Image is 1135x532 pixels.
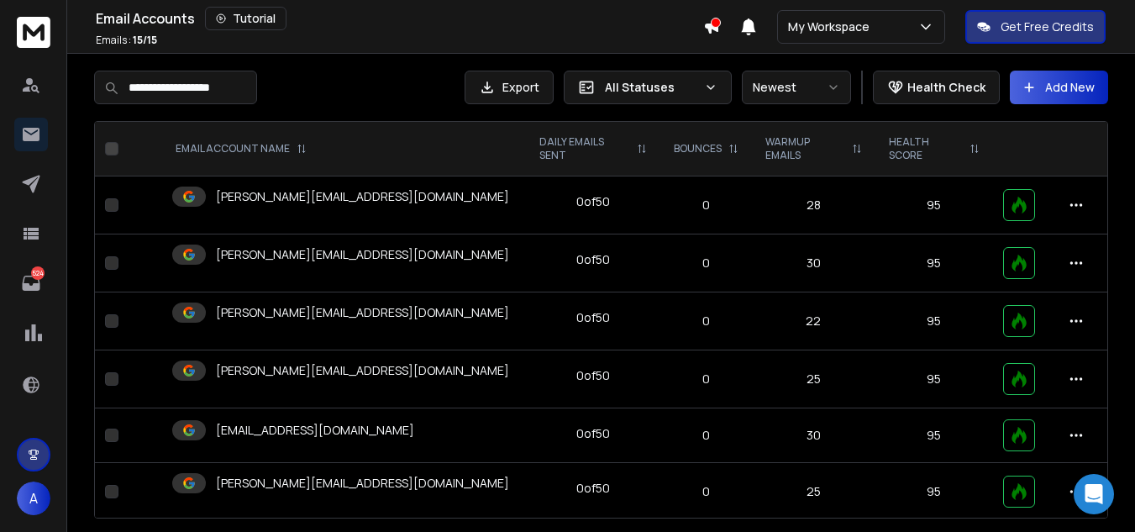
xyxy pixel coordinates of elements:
[670,197,742,213] p: 0
[31,266,45,280] p: 524
[576,367,610,384] div: 0 of 50
[765,135,845,162] p: WARMUP EMAILS
[875,292,993,350] td: 95
[670,427,742,444] p: 0
[875,408,993,463] td: 95
[216,475,509,492] p: [PERSON_NAME][EMAIL_ADDRESS][DOMAIN_NAME]
[965,10,1106,44] button: Get Free Credits
[752,463,875,521] td: 25
[133,33,157,47] span: 15 / 15
[875,176,993,234] td: 95
[674,142,722,155] p: BOUNCES
[875,350,993,408] td: 95
[605,79,697,96] p: All Statuses
[576,251,610,268] div: 0 of 50
[873,71,1000,104] button: Health Check
[216,422,414,439] p: [EMAIL_ADDRESS][DOMAIN_NAME]
[14,266,48,300] a: 524
[752,350,875,408] td: 25
[176,142,307,155] div: EMAIL ACCOUNT NAME
[576,193,610,210] div: 0 of 50
[752,176,875,234] td: 28
[1010,71,1108,104] button: Add New
[539,135,630,162] p: DAILY EMAILS SENT
[1001,18,1094,35] p: Get Free Credits
[576,309,610,326] div: 0 of 50
[216,362,509,379] p: [PERSON_NAME][EMAIL_ADDRESS][DOMAIN_NAME]
[670,371,742,387] p: 0
[670,483,742,500] p: 0
[788,18,876,35] p: My Workspace
[875,234,993,292] td: 95
[576,425,610,442] div: 0 of 50
[907,79,985,96] p: Health Check
[752,408,875,463] td: 30
[576,480,610,497] div: 0 of 50
[96,7,703,30] div: Email Accounts
[670,313,742,329] p: 0
[17,482,50,515] button: A
[875,463,993,521] td: 95
[889,135,963,162] p: HEALTH SCORE
[96,34,157,47] p: Emails :
[752,292,875,350] td: 22
[465,71,554,104] button: Export
[1074,474,1114,514] div: Open Intercom Messenger
[216,304,509,321] p: [PERSON_NAME][EMAIL_ADDRESS][DOMAIN_NAME]
[670,255,742,271] p: 0
[205,7,286,30] button: Tutorial
[752,234,875,292] td: 30
[742,71,851,104] button: Newest
[216,246,509,263] p: [PERSON_NAME][EMAIL_ADDRESS][DOMAIN_NAME]
[216,188,509,205] p: [PERSON_NAME][EMAIL_ADDRESS][DOMAIN_NAME]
